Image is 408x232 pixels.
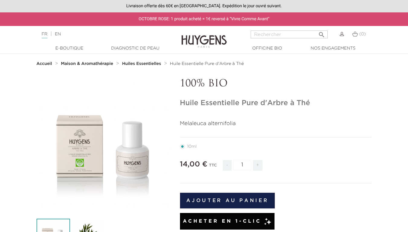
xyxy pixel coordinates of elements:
span: + [253,160,262,171]
a: Huiles Essentielles [122,61,162,66]
strong: Huiles Essentielles [122,62,161,66]
a: E-Boutique [39,45,100,52]
strong: Accueil [37,62,52,66]
img: Huygens [182,25,227,49]
div: | [39,31,165,38]
span: - [223,160,231,171]
a: EN [55,32,61,36]
strong: Maison & Aromathérapie [61,62,113,66]
input: Quantité [233,160,251,170]
p: 100% BIO [180,78,372,90]
a: FR [42,32,47,38]
a: Huile Essentielle Pure d'Arbre à Thé [170,61,244,66]
button: Ajouter au panier [180,193,275,208]
button:  [316,29,327,37]
a: Diagnostic de peau [105,45,165,52]
span: (0) [359,32,366,36]
a: Maison & Aromathérapie [61,61,115,66]
span: 14,00 € [180,161,207,168]
div: TTC [209,159,217,175]
a: Nos engagements [303,45,363,52]
i:  [318,29,325,37]
input: Rechercher [251,31,328,38]
p: Melaleuca alternifolia [180,120,372,128]
a: Accueil [37,61,53,66]
a: Officine Bio [237,45,297,52]
label: 10ml [180,144,204,149]
span: Huile Essentielle Pure d'Arbre à Thé [170,62,244,66]
h1: Huile Essentielle Pure d'Arbre à Thé [180,99,372,108]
